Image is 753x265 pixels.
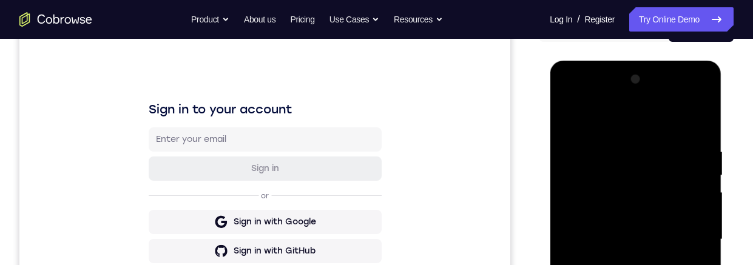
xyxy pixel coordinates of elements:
button: Sign in [129,139,362,163]
a: Pricing [290,7,314,32]
a: Go to the home page [19,12,92,27]
button: Use Cases [329,7,379,32]
button: Resources [394,7,443,32]
h1: Sign in to your account [129,83,362,100]
a: Log In [550,7,572,32]
a: About us [244,7,275,32]
span: / [577,12,579,27]
a: Register [585,7,615,32]
button: Product [191,7,229,32]
input: Enter your email [137,116,355,128]
div: Sign in with Google [214,198,297,210]
div: Sign in with GitHub [214,227,296,240]
a: Try Online Demo [629,7,734,32]
button: Sign in with GitHub [129,221,362,246]
button: Sign in with Google [129,192,362,216]
p: or [239,173,252,183]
